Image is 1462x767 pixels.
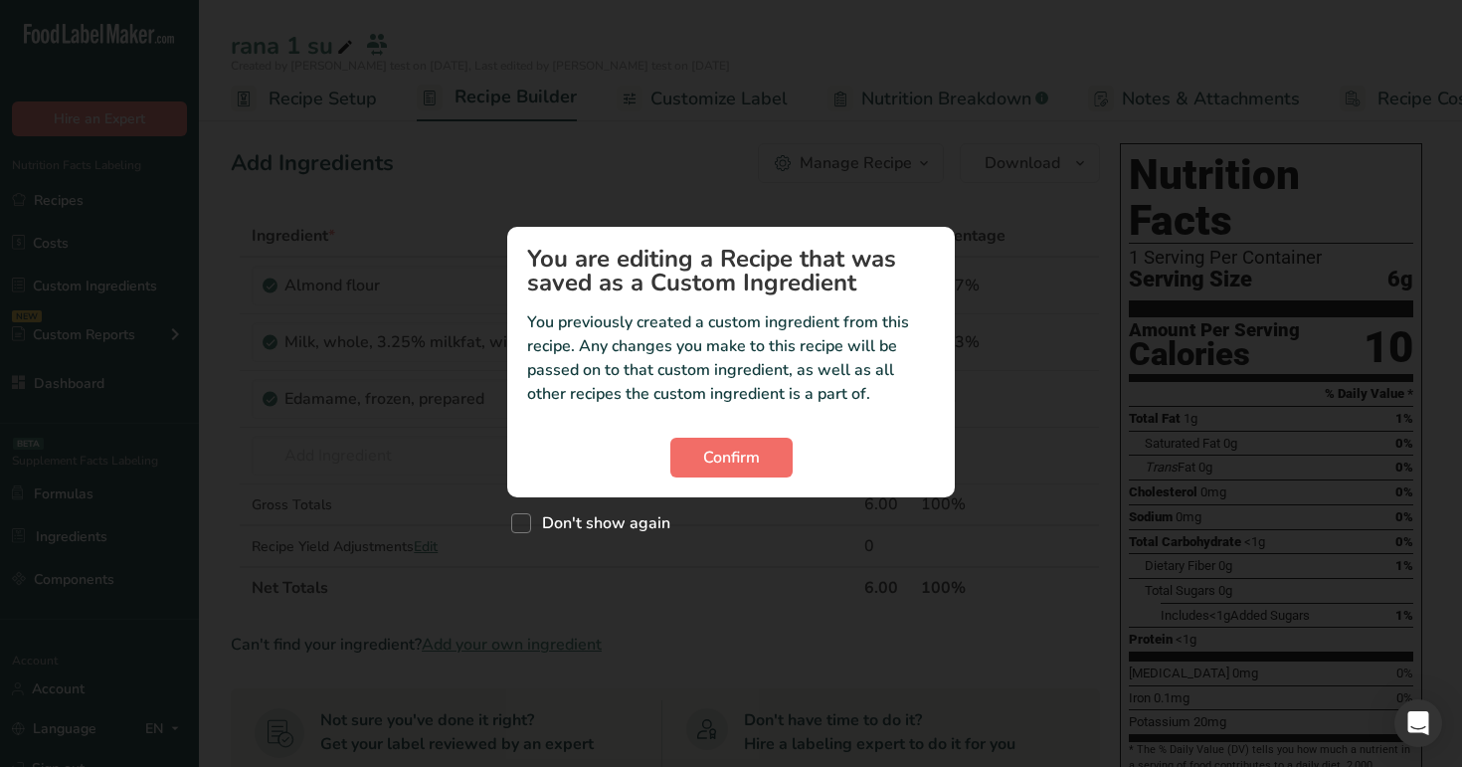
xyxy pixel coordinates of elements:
span: Confirm [703,446,760,470]
button: Confirm [670,438,793,478]
span: Don't show again [531,513,670,533]
h1: You are editing a Recipe that was saved as a Custom Ingredient [527,247,935,294]
div: Open Intercom Messenger [1394,699,1442,747]
p: You previously created a custom ingredient from this recipe. Any changes you make to this recipe ... [527,310,935,406]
